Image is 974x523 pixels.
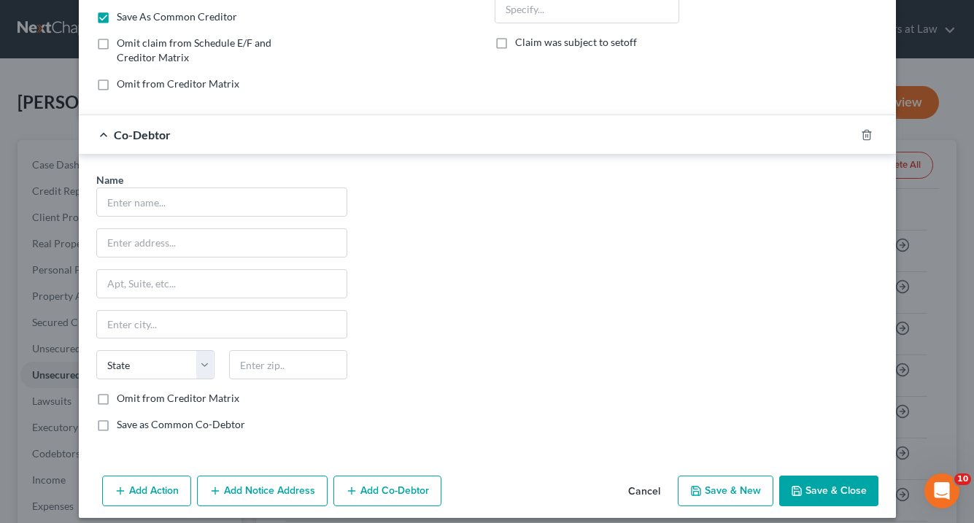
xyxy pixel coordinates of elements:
[97,229,347,257] input: Enter address...
[97,311,347,338] input: Enter city...
[924,473,959,508] iframe: Intercom live chat
[197,476,328,506] button: Add Notice Address
[678,476,773,506] button: Save & New
[117,36,271,63] span: Omit claim from Schedule E/F and Creditor Matrix
[102,476,191,506] button: Add Action
[333,476,441,506] button: Add Co-Debtor
[114,128,171,142] span: Co-Debtor
[117,77,239,90] span: Omit from Creditor Matrix
[117,417,245,432] label: Save as Common Co-Debtor
[97,270,347,298] input: Apt, Suite, etc...
[229,350,347,379] input: Enter zip..
[117,9,237,24] label: Save As Common Creditor
[515,36,637,48] span: Claim was subject to setoff
[954,473,971,485] span: 10
[617,477,672,506] button: Cancel
[97,188,347,216] input: Enter name...
[779,476,878,506] button: Save & Close
[96,174,123,186] span: Name
[117,391,239,406] label: Omit from Creditor Matrix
